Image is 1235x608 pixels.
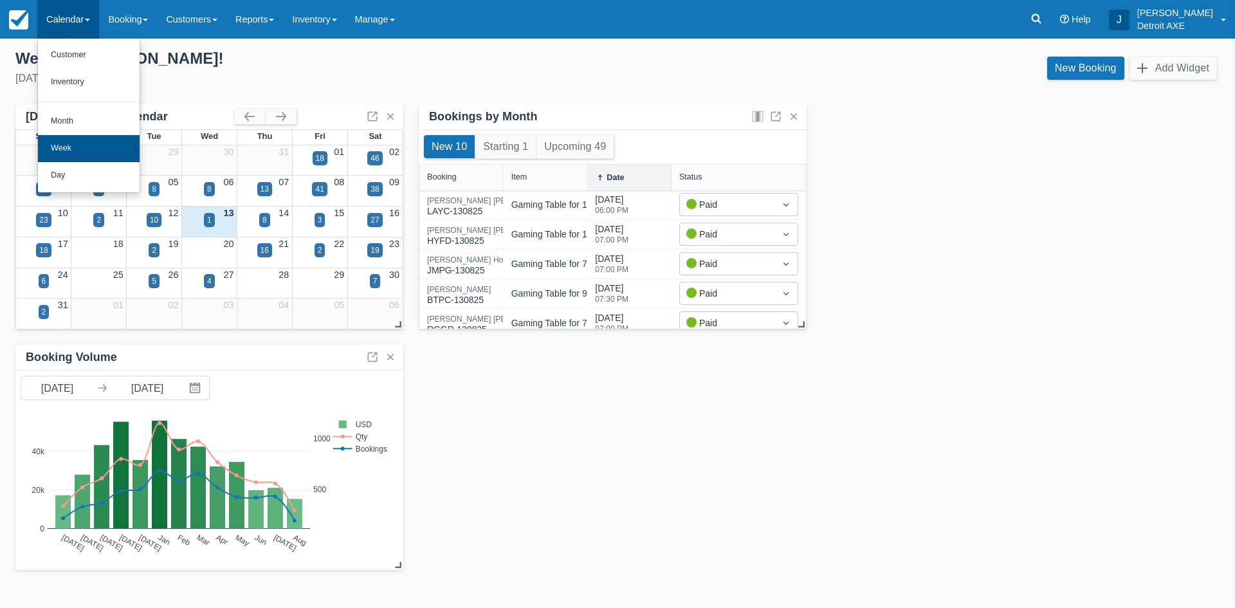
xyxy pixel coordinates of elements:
[262,214,267,226] div: 8
[511,172,527,181] div: Item
[279,177,289,187] a: 07
[169,147,179,157] a: 29
[207,275,212,287] div: 4
[38,69,140,96] a: Inventory
[511,257,626,271] div: Gaming Table for 7-8 People
[279,270,289,280] a: 28
[427,315,557,323] div: [PERSON_NAME] [PERSON_NAME]
[169,208,179,218] a: 12
[389,300,399,310] a: 06
[780,198,792,211] span: Dropdown icon
[370,214,379,226] div: 27
[152,244,156,256] div: 2
[223,270,233,280] a: 27
[279,147,289,157] a: 31
[595,295,628,303] div: 07:30 PM
[1072,14,1091,24] span: Help
[42,306,46,318] div: 2
[38,42,140,69] a: Customer
[15,49,607,68] div: Welcome , [PERSON_NAME] !
[39,244,48,256] div: 18
[39,214,48,226] div: 23
[334,177,344,187] a: 08
[595,325,628,333] div: 07:00 PM
[424,135,475,158] button: New 10
[1137,19,1213,32] p: Detroit AXE
[334,208,344,218] a: 15
[316,152,324,164] div: 18
[1137,6,1213,19] p: [PERSON_NAME]
[427,286,491,293] div: [PERSON_NAME]
[21,376,93,400] input: Start Date
[318,244,322,256] div: 2
[427,197,557,205] div: [PERSON_NAME] [PERSON_NAME]
[279,239,289,249] a: 21
[389,239,399,249] a: 23
[373,275,378,287] div: 7
[257,131,273,141] span: Thu
[780,287,792,300] span: Dropdown icon
[58,239,68,249] a: 17
[389,208,399,218] a: 16
[38,135,140,162] a: Week
[207,214,212,226] div: 1
[279,300,289,310] a: 04
[152,183,156,195] div: 8
[595,252,628,281] div: [DATE]
[169,270,179,280] a: 26
[427,172,457,181] div: Booking
[427,320,557,326] a: [PERSON_NAME] [PERSON_NAME]RGGR-130825
[315,183,324,195] div: 41
[15,71,607,86] div: [DATE]
[223,300,233,310] a: 03
[279,208,289,218] a: 14
[113,239,123,249] a: 18
[427,261,503,267] a: [PERSON_NAME] HoJMPG-130825
[169,239,179,249] a: 19
[686,227,768,241] div: Paid
[595,311,628,340] div: [DATE]
[58,270,68,280] a: 24
[150,214,158,226] div: 10
[511,317,626,330] div: Gaming Table for 7-8 People
[389,147,399,157] a: 02
[427,315,557,336] div: RGGR-130825
[113,208,123,218] a: 11
[536,135,614,158] button: Upcoming 49
[9,10,28,30] img: checkfront-main-nav-mini-logo.png
[389,177,399,187] a: 09
[780,317,792,329] span: Dropdown icon
[334,147,344,157] a: 01
[595,236,628,244] div: 07:00 PM
[686,316,768,330] div: Paid
[780,228,792,241] span: Dropdown icon
[334,270,344,280] a: 29
[223,208,233,218] a: 13
[318,214,322,226] div: 3
[427,232,557,237] a: [PERSON_NAME] [PERSON_NAME]HYFD-130825
[686,286,768,300] div: Paid
[780,257,792,270] span: Dropdown icon
[595,266,628,273] div: 07:00 PM
[35,131,51,141] span: Sun
[111,376,183,400] input: End Date
[511,198,626,212] div: Gaming Table for 1-2 People
[370,152,379,164] div: 46
[369,131,381,141] span: Sat
[58,300,68,310] a: 31
[370,244,379,256] div: 19
[207,183,212,195] div: 8
[38,108,140,135] a: Month
[37,39,140,193] ul: Calendar
[679,172,702,181] div: Status
[113,300,123,310] a: 01
[147,131,161,141] span: Tue
[686,257,768,271] div: Paid
[595,223,628,252] div: [DATE]
[389,270,399,280] a: 30
[183,376,209,400] button: Interact with the calendar and add the check-in date for your trip.
[223,177,233,187] a: 06
[427,202,557,208] a: [PERSON_NAME] [PERSON_NAME]LAYC-130825
[427,256,503,264] div: [PERSON_NAME] Ho
[427,226,557,234] div: [PERSON_NAME] [PERSON_NAME]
